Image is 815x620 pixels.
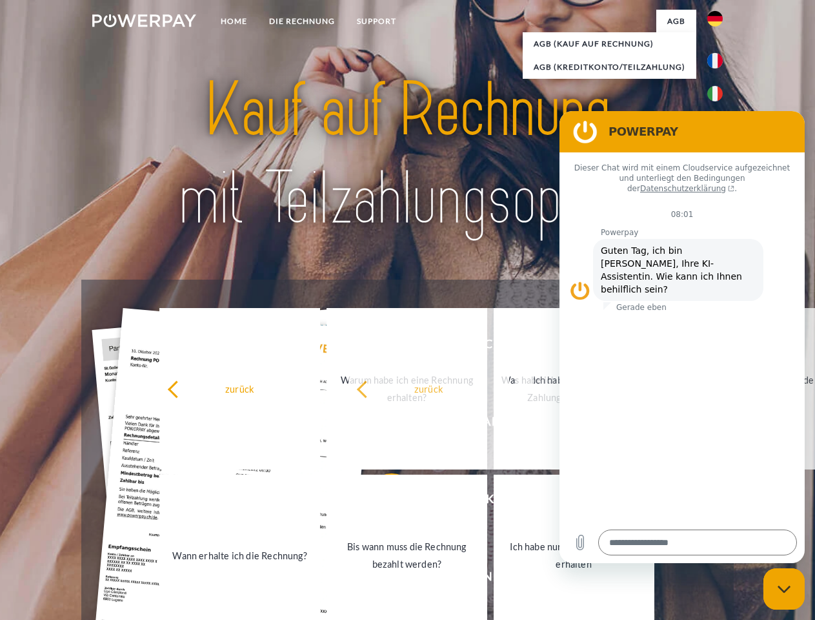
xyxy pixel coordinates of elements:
div: zurück [356,380,501,397]
a: AGB (Kreditkonto/Teilzahlung) [523,56,696,79]
img: logo-powerpay-white.svg [92,14,196,27]
a: SUPPORT [346,10,407,33]
div: Bis wann muss die Rechnung bezahlt werden? [334,538,479,573]
div: Ich habe nur eine Teillieferung erhalten [501,538,647,573]
img: it [707,86,723,101]
a: agb [656,10,696,33]
img: de [707,11,723,26]
div: zurück [167,380,312,397]
a: DIE RECHNUNG [258,10,346,33]
a: Home [210,10,258,33]
iframe: Schaltfläche zum Öffnen des Messaging-Fensters; Konversation läuft [763,568,805,610]
div: Ich habe die Rechnung bereits bezahlt [523,371,669,406]
img: title-powerpay_de.svg [123,62,692,247]
div: Warum habe ich eine Rechnung erhalten? [334,371,479,406]
img: fr [707,53,723,68]
div: Wann erhalte ich die Rechnung? [167,546,312,564]
iframe: Messaging-Fenster [559,111,805,563]
a: AGB (Kauf auf Rechnung) [523,32,696,56]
